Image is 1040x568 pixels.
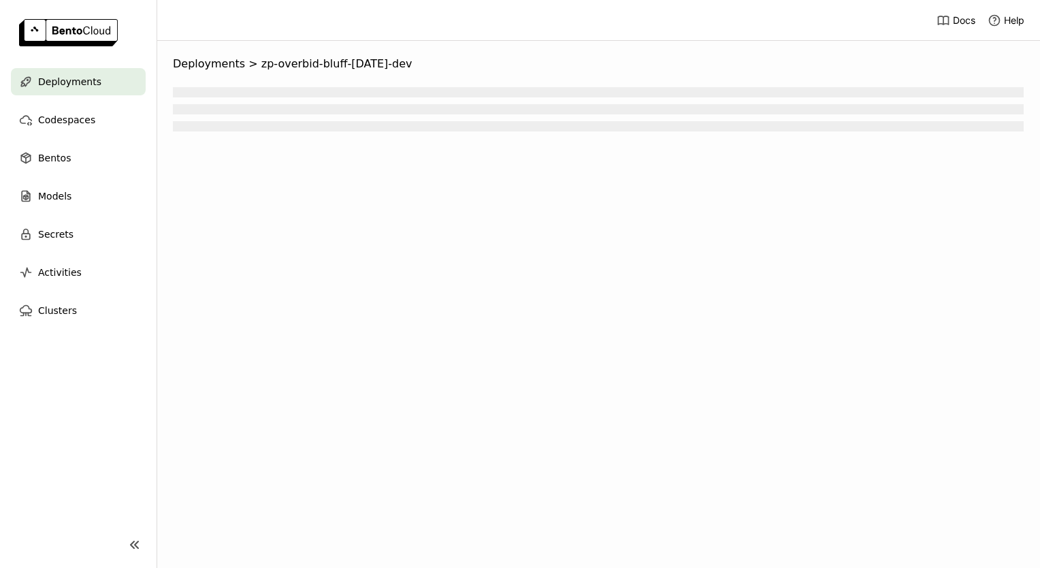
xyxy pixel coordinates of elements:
a: Activities [11,259,146,286]
a: Secrets [11,221,146,248]
span: zp-overbid-bluff-[DATE]-dev [261,57,412,71]
span: Activities [38,264,82,281]
img: logo [19,19,118,46]
div: Help [988,14,1024,27]
span: Help [1004,14,1024,27]
span: Clusters [38,302,77,319]
a: Bentos [11,144,146,172]
span: Models [38,188,71,204]
a: Clusters [11,297,146,324]
span: Codespaces [38,112,95,128]
span: Secrets [38,226,74,242]
span: > [245,57,261,71]
a: Docs [937,14,975,27]
a: Models [11,183,146,210]
span: Bentos [38,150,71,166]
nav: Breadcrumbs navigation [173,57,1024,71]
span: Deployments [38,74,101,90]
span: Docs [953,14,975,27]
span: Deployments [173,57,245,71]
